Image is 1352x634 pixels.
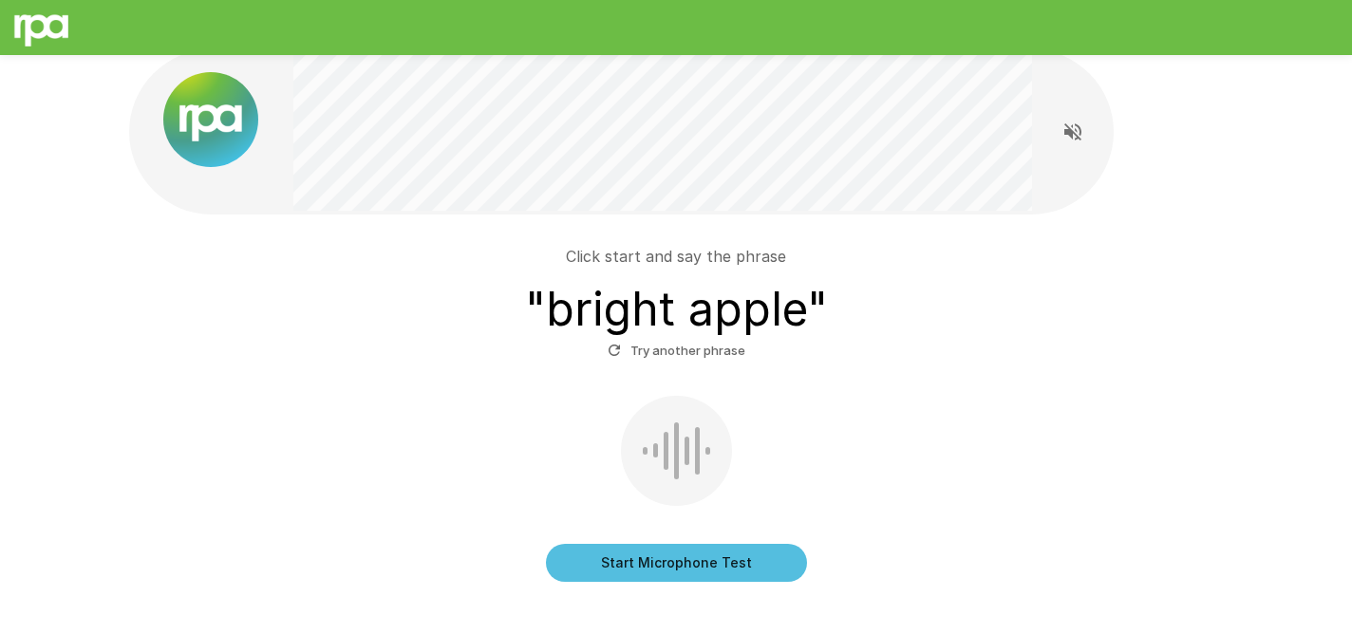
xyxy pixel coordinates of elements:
[525,283,828,336] h3: " bright apple "
[546,544,807,582] button: Start Microphone Test
[566,245,786,268] p: Click start and say the phrase
[603,336,750,365] button: Try another phrase
[1054,113,1092,151] button: Read questions aloud
[163,72,258,167] img: new%2520logo%2520(1).png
